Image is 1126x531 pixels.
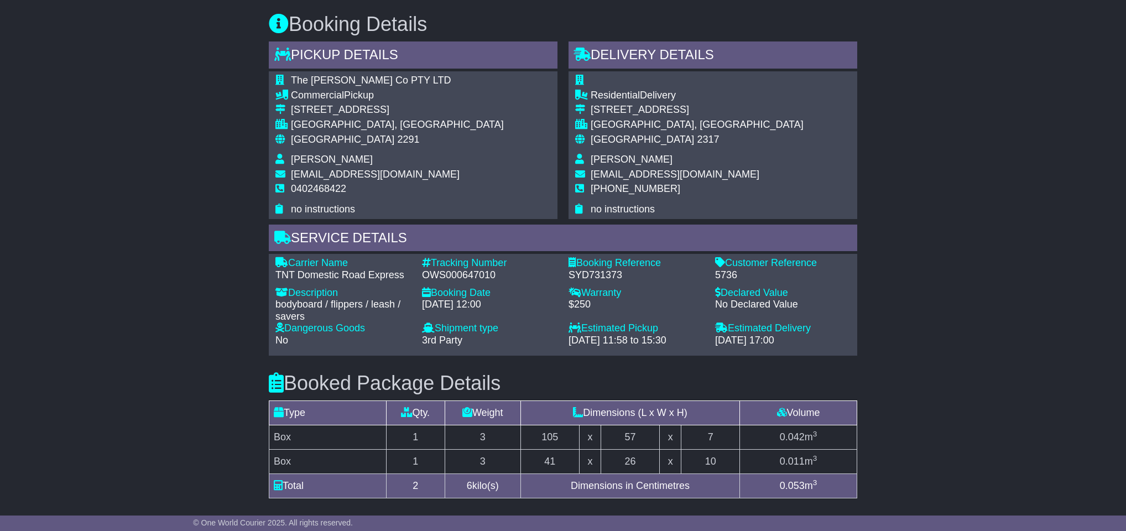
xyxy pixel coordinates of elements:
td: Type [269,401,387,425]
div: [GEOGRAPHIC_DATA], [GEOGRAPHIC_DATA] [591,119,804,131]
div: Booking Reference [569,257,704,269]
td: 1 [386,425,445,450]
span: 0.053 [780,480,805,491]
div: Service Details [269,225,857,254]
div: [DATE] 12:00 [422,299,557,311]
span: No [275,335,288,346]
div: Delivery Details [569,41,857,71]
td: m [740,425,857,450]
div: Estimated Delivery [715,322,851,335]
div: Pickup Details [269,41,557,71]
span: [EMAIL_ADDRESS][DOMAIN_NAME] [591,169,759,180]
td: 26 [601,450,660,474]
span: 0402468422 [291,183,346,194]
span: 0.042 [780,431,805,442]
span: 3rd Party [422,335,462,346]
h3: Booking Details [269,13,857,35]
span: © One World Courier 2025. All rights reserved. [193,518,353,527]
td: Dimensions in Centimetres [520,474,739,498]
sup: 3 [813,478,817,487]
div: [DATE] 17:00 [715,335,851,347]
sup: 3 [813,454,817,462]
span: [GEOGRAPHIC_DATA] [291,134,394,145]
div: SYD731373 [569,269,704,282]
span: 2317 [697,134,719,145]
div: Declared Value [715,287,851,299]
div: Warranty [569,287,704,299]
td: 10 [681,450,740,474]
td: x [659,425,681,450]
div: [STREET_ADDRESS] [591,104,804,116]
div: [GEOGRAPHIC_DATA], [GEOGRAPHIC_DATA] [291,119,504,131]
td: Box [269,450,387,474]
td: 1 [386,450,445,474]
span: no instructions [591,204,655,215]
sup: 3 [813,430,817,438]
div: Customer Reference [715,257,851,269]
td: Total [269,474,387,498]
td: Qty. [386,401,445,425]
span: 6 [467,480,472,491]
span: [PERSON_NAME] [291,154,373,165]
span: [EMAIL_ADDRESS][DOMAIN_NAME] [291,169,460,180]
td: x [659,450,681,474]
td: 3 [445,450,520,474]
td: x [579,450,601,474]
span: [GEOGRAPHIC_DATA] [591,134,694,145]
td: Weight [445,401,520,425]
div: 5736 [715,269,851,282]
div: Description [275,287,411,299]
span: no instructions [291,204,355,215]
div: Carrier Name [275,257,411,269]
span: Commercial [291,90,344,101]
h3: Booked Package Details [269,372,857,394]
div: bodyboard / flippers / leash / savers [275,299,411,322]
span: 2291 [397,134,419,145]
div: Delivery [591,90,804,102]
div: Shipment type [422,322,557,335]
div: OWS000647010 [422,269,557,282]
div: No Declared Value [715,299,851,311]
td: 3 [445,425,520,450]
td: Dimensions (L x W x H) [520,401,739,425]
div: Pickup [291,90,504,102]
div: TNT Domestic Road Express [275,269,411,282]
span: Residential [591,90,640,101]
td: x [579,425,601,450]
td: 57 [601,425,660,450]
div: Dangerous Goods [275,322,411,335]
td: kilo(s) [445,474,520,498]
td: m [740,450,857,474]
td: Volume [740,401,857,425]
span: [PERSON_NAME] [591,154,673,165]
div: Tracking Number [422,257,557,269]
div: [DATE] 11:58 to 15:30 [569,335,704,347]
td: 41 [520,450,579,474]
div: Estimated Pickup [569,322,704,335]
td: Box [269,425,387,450]
div: Booking Date [422,287,557,299]
span: 0.011 [780,456,805,467]
span: The [PERSON_NAME] Co PTY LTD [291,75,451,86]
td: 2 [386,474,445,498]
td: 7 [681,425,740,450]
td: 105 [520,425,579,450]
span: [PHONE_NUMBER] [591,183,680,194]
td: m [740,474,857,498]
div: [STREET_ADDRESS] [291,104,504,116]
div: $250 [569,299,704,311]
